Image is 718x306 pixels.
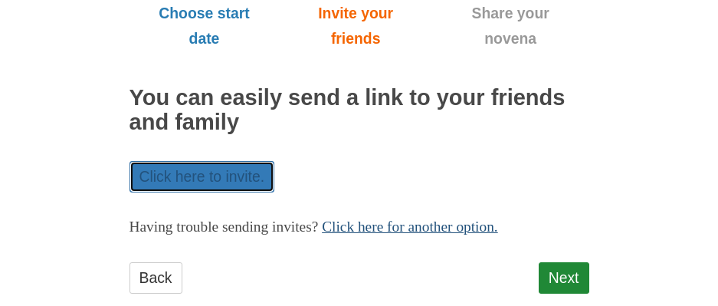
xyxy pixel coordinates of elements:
[322,219,498,235] a: Click here for another option.
[130,262,182,294] a: Back
[448,1,574,51] span: Share your novena
[130,161,275,192] a: Click here to invite.
[294,1,416,51] span: Invite your friends
[539,262,589,294] a: Next
[130,219,319,235] span: Having trouble sending invites?
[130,86,589,135] h2: You can easily send a link to your friends and family
[145,1,264,51] span: Choose start date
